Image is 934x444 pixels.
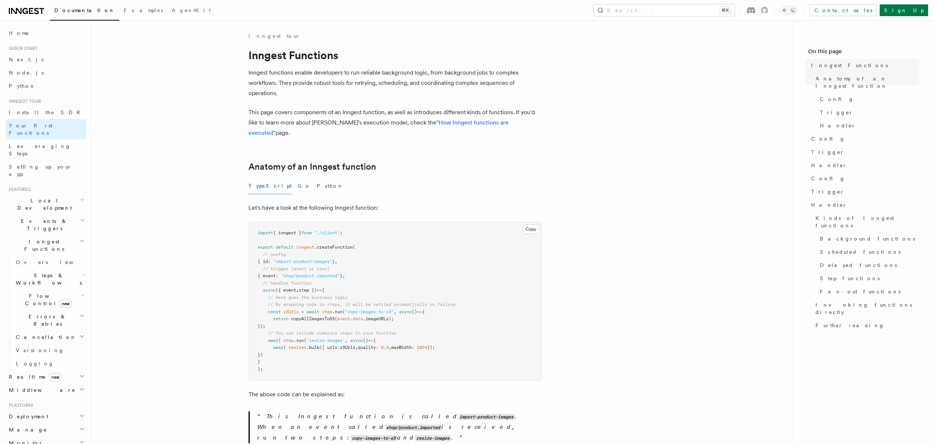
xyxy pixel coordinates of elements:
[6,256,86,370] div: Inngest Functions
[248,203,542,213] p: Let's have a look at the following Inngest function:
[813,212,919,232] a: Kinds of Inngest functions
[811,188,844,195] span: Trigger
[9,29,29,37] span: Home
[263,288,276,293] span: async
[522,224,539,234] button: Copy
[6,217,80,232] span: Events & Triggers
[6,413,48,420] span: Deployment
[268,309,281,314] span: const
[815,322,884,329] span: Further reading
[340,345,355,350] span: s3Urls
[291,316,335,321] span: copyAllImagesToS3
[268,259,270,264] span: :
[6,403,33,408] span: Platform
[340,273,342,278] span: }
[276,245,294,250] span: default
[248,68,542,98] p: Inngest functions enable developers to run reliable background logic, from background jobs to com...
[301,230,312,235] span: from
[317,178,344,194] button: Python
[258,367,263,372] span: );
[355,345,358,350] span: ,
[301,309,304,314] span: =
[808,172,919,185] a: Config
[332,309,342,314] span: .run
[780,6,797,15] button: Toggle dark mode
[6,238,79,253] span: Inngest Functions
[363,338,368,343] span: ()
[368,338,373,343] span: =>
[820,288,901,295] span: Fan-out functions
[9,143,71,156] span: Leveraging Steps
[9,83,36,89] span: Python
[345,309,394,314] span: "copy-images-to-s3"
[322,309,332,314] span: step
[417,345,427,350] span: 1024
[351,435,397,441] code: copy-images-to-s3
[13,272,82,286] span: Steps & Workflows
[381,345,389,350] span: 0.9
[273,345,286,350] span: await
[817,245,919,259] a: Scheduled functions
[9,164,72,177] span: Setting up your app
[248,178,292,194] button: TypeScript
[811,135,845,142] span: Config
[817,119,919,132] a: Handler
[353,316,363,321] span: data
[337,316,350,321] span: event
[813,298,919,319] a: Invoking functions directly
[16,347,64,353] span: Versioning
[16,361,54,367] span: Logging
[273,230,301,235] span: { inngest }
[376,345,378,350] span: :
[391,345,412,350] span: maxWidth
[13,313,80,328] span: Errors & Retries
[6,160,86,181] a: Setting up your app
[811,148,844,156] span: Trigger
[6,386,76,394] span: Middleware
[6,370,86,383] button: Realtimenew
[54,7,115,13] span: Documentation
[257,411,542,443] p: This Inngest function is called . When an event called is received, run two steps: and .
[6,235,86,256] button: Inngest Functions
[319,345,337,350] span: ({ urls
[273,259,332,264] span: "import-product-images"
[820,95,854,103] span: Config
[350,338,363,343] span: async
[258,352,263,357] span: })
[6,98,41,104] span: Inngest tour
[258,359,260,364] span: }
[9,123,52,136] span: Your first Functions
[817,259,919,272] a: Delayed functions
[248,162,376,172] a: Anatomy of an Inngest function
[263,252,286,257] span: // config
[296,245,314,250] span: inngest
[119,2,167,20] a: Examples
[6,426,47,433] span: Manage
[304,338,306,343] span: (
[248,107,542,138] p: This page covers components of an Inngest function, as well as introduces different kinds of func...
[167,2,215,20] a: AgentKit
[394,309,396,314] span: ,
[248,389,542,400] p: The above code can be explained as:
[342,273,345,278] span: ,
[427,345,435,350] span: });
[317,288,322,293] span: =>
[358,345,376,350] span: quality
[817,232,919,245] a: Background functions
[6,119,86,140] a: Your first Functions
[9,57,44,62] span: Next.js
[811,162,847,169] span: Handler
[268,295,348,300] span: // Here goes the business logic
[322,288,324,293] span: {
[820,248,901,256] span: Scheduled functions
[298,178,311,194] button: Go
[288,345,306,350] span: resizer
[13,289,86,310] button: Flow Controlnew
[283,309,299,314] span: s3Urls
[422,309,425,314] span: {
[13,269,86,289] button: Steps & Workflows
[6,423,86,436] button: Manage
[815,301,919,316] span: Invoking functions directly
[342,309,345,314] span: (
[49,373,61,381] span: new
